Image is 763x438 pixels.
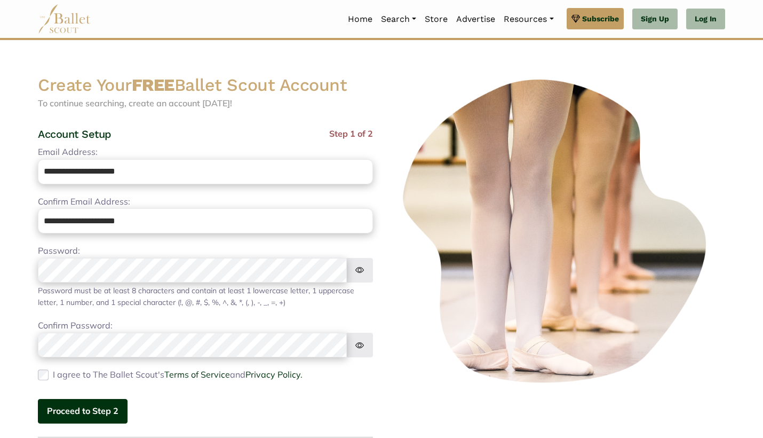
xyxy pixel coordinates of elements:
a: Store [420,8,452,30]
a: Resources [499,8,558,30]
a: Home [344,8,377,30]
a: Search [377,8,420,30]
h2: Create Your Ballet Scout Account [38,74,373,97]
a: Sign Up [632,9,678,30]
label: I agree to The Ballet Scout's and [53,368,303,382]
span: Step 1 of 2 [329,127,373,145]
a: Advertise [452,8,499,30]
span: To continue searching, create an account [DATE]! [38,98,232,108]
span: Subscribe [582,13,619,25]
strong: FREE [132,75,174,95]
img: gem.svg [571,13,580,25]
a: Log In [686,9,725,30]
label: Password: [38,244,80,258]
div: Password must be at least 8 characters and contain at least 1 lowercase letter, 1 uppercase lette... [38,285,373,309]
label: Confirm Password: [38,319,113,333]
label: Email Address: [38,145,98,159]
button: Proceed to Step 2 [38,399,128,424]
h4: Account Setup [38,127,112,141]
a: Terms of Service [164,369,230,380]
label: Confirm Email Address: [38,195,130,209]
a: Privacy Policy. [245,369,303,380]
img: ballerinas [390,74,725,389]
a: Subscribe [567,8,624,29]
